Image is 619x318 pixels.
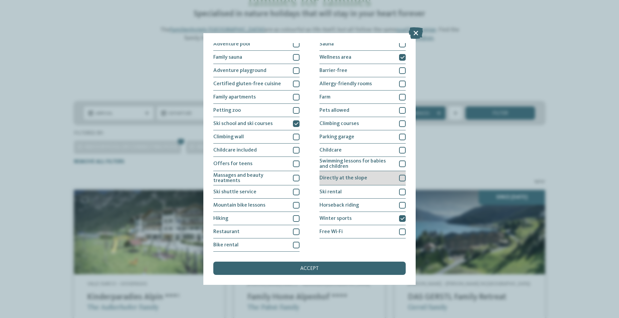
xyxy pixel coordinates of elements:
span: Ski school and ski courses [213,121,273,126]
span: Farm [319,95,330,100]
span: Directly at the slope [319,175,367,181]
span: Ski shuttle service [213,189,256,195]
span: Massages and beauty treatments [213,173,288,183]
span: Climbing courses [319,121,359,126]
span: Parking garage [319,134,354,140]
span: Childcare [319,148,342,153]
span: Ski rental [319,189,342,195]
span: Certified gluten-free cuisine [213,81,281,87]
span: Hiking [213,216,228,221]
span: Barrier-free [319,68,347,73]
span: Bike rental [213,242,239,248]
span: Offers for teens [213,161,252,166]
span: Horseback riding [319,203,359,208]
span: accept [300,266,319,271]
span: Free Wi-Fi [319,229,343,234]
span: Wellness area [319,55,351,60]
span: Mountain bike lessons [213,203,265,208]
span: Climbing wall [213,134,244,140]
span: Allergy-friendly rooms [319,81,372,87]
span: Childcare included [213,148,257,153]
span: Adventure pool [213,41,250,47]
span: Adventure playground [213,68,266,73]
span: Family sauna [213,55,242,60]
span: Petting zoo [213,108,241,113]
span: Sauna [319,41,334,47]
span: Pets allowed [319,108,349,113]
span: Swimming lessons for babies and children [319,159,394,169]
span: Family apartments [213,95,256,100]
span: Restaurant [213,229,240,234]
span: Winter sports [319,216,352,221]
